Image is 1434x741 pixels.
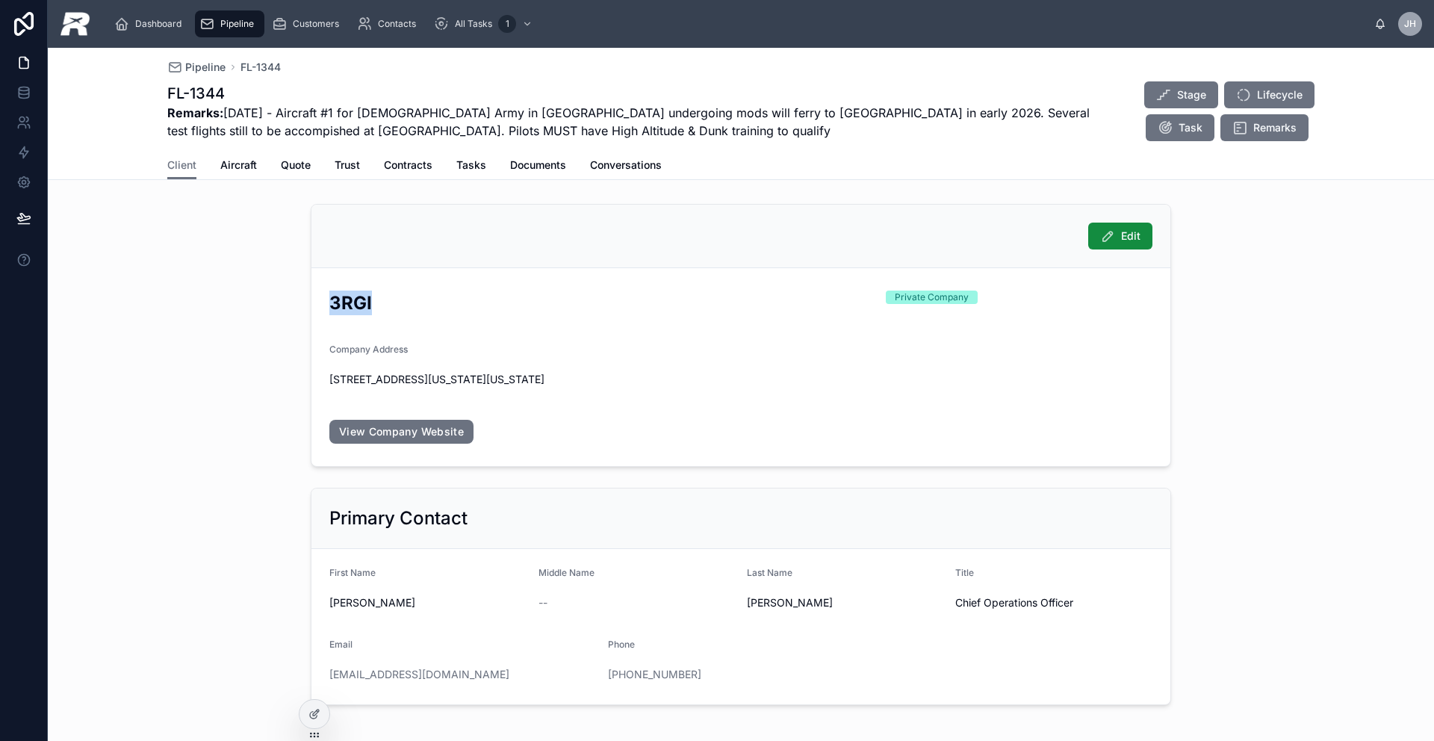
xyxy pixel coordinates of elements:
[167,104,1100,140] span: [DATE] - Aircraft #1 for [DEMOGRAPHIC_DATA] Army in [GEOGRAPHIC_DATA] undergoing mods will ferry ...
[608,639,635,650] span: Phone
[167,158,196,173] span: Client
[590,158,662,173] span: Conversations
[220,152,257,182] a: Aircraft
[384,158,432,173] span: Contracts
[267,10,350,37] a: Customers
[329,667,509,682] a: [EMAIL_ADDRESS][DOMAIN_NAME]
[747,567,792,578] span: Last Name
[195,10,264,37] a: Pipeline
[1177,87,1206,102] span: Stage
[167,83,1100,104] h1: FL-1344
[590,152,662,182] a: Conversations
[378,18,416,30] span: Contacts
[456,158,486,173] span: Tasks
[293,18,339,30] span: Customers
[1404,18,1416,30] span: JH
[1220,114,1309,141] button: Remarks
[167,60,226,75] a: Pipeline
[329,344,408,355] span: Company Address
[167,152,196,180] a: Client
[135,18,181,30] span: Dashboard
[110,10,192,37] a: Dashboard
[167,105,223,120] strong: Remarks:
[1257,87,1303,102] span: Lifecycle
[498,15,516,33] div: 1
[384,152,432,182] a: Contracts
[895,291,969,304] div: Private Company
[510,158,566,173] span: Documents
[455,18,492,30] span: All Tasks
[608,667,701,682] a: [PHONE_NUMBER]
[538,595,547,610] span: --
[335,152,360,182] a: Trust
[60,12,90,36] img: App logo
[281,152,311,182] a: Quote
[510,152,566,182] a: Documents
[329,372,1152,387] span: [STREET_ADDRESS][US_STATE][US_STATE]
[329,567,376,578] span: First Name
[240,60,281,75] a: FL-1344
[955,567,974,578] span: Title
[329,506,468,530] h2: Primary Contact
[747,595,943,610] span: [PERSON_NAME]
[1179,120,1202,135] span: Task
[335,158,360,173] span: Trust
[329,291,874,315] h2: 3RGI
[329,420,474,444] a: View Company Website
[1224,81,1314,108] button: Lifecycle
[329,595,527,610] span: [PERSON_NAME]
[220,18,254,30] span: Pipeline
[329,639,353,650] span: Email
[1121,229,1140,244] span: Edit
[281,158,311,173] span: Quote
[1146,114,1214,141] button: Task
[1144,81,1218,108] button: Stage
[1253,120,1297,135] span: Remarks
[1088,223,1152,249] button: Edit
[429,10,540,37] a: All Tasks1
[538,567,595,578] span: Middle Name
[353,10,426,37] a: Contacts
[185,60,226,75] span: Pipeline
[955,595,1152,610] span: Chief Operations Officer
[102,7,1374,40] div: scrollable content
[220,158,257,173] span: Aircraft
[456,152,486,182] a: Tasks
